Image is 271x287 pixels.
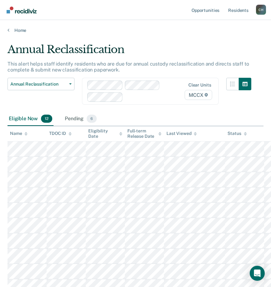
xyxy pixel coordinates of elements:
div: Clear units [188,82,211,88]
div: Eligibility Date [88,128,122,139]
img: Recidiviz [7,7,37,13]
div: Annual Reclassification [8,43,251,61]
div: Pending6 [64,112,98,126]
div: Full-term Release Date [127,128,161,139]
span: Annual Reclassification [10,82,67,87]
button: Profile dropdown button [256,5,266,15]
span: 6 [87,115,97,123]
span: 12 [41,115,52,123]
p: This alert helps staff identify residents who are due for annual custody reclassification and dir... [8,61,249,73]
div: Name [10,131,28,136]
div: TDOC ID [49,131,72,136]
div: C H [256,5,266,15]
a: Home [8,27,263,33]
div: Open Intercom Messenger [250,266,265,281]
button: Annual Reclassification [8,78,74,90]
div: Eligible Now12 [8,112,54,126]
div: Status [228,131,247,136]
div: Last Viewed [166,131,197,136]
span: MCCX [185,90,212,100]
